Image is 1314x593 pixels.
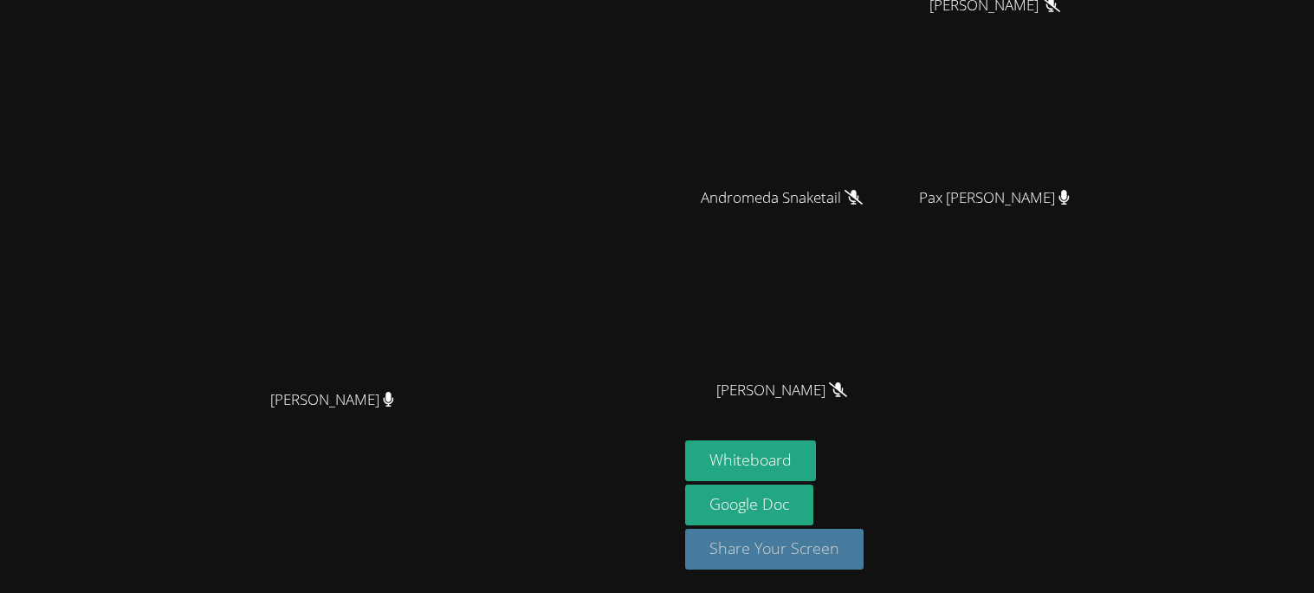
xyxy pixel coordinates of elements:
span: Pax [PERSON_NAME] [919,186,1070,211]
button: Whiteboard [685,440,816,481]
a: Google Doc [685,485,813,525]
span: [PERSON_NAME] [270,388,394,413]
span: Andromeda Snaketail [701,186,863,211]
button: Share Your Screen [685,529,864,570]
span: [PERSON_NAME] [716,378,847,403]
